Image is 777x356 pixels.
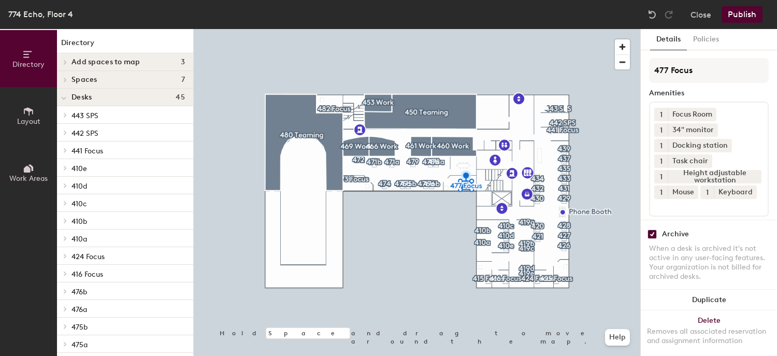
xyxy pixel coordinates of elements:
[71,235,87,244] span: 410a
[654,154,668,168] button: 1
[706,187,709,198] span: 1
[71,217,87,226] span: 410b
[660,125,663,136] span: 1
[71,93,92,102] span: Desks
[664,9,674,20] img: Redo
[71,164,87,173] span: 410e
[668,108,716,121] div: Focus Room
[660,156,663,167] span: 1
[641,290,777,310] button: Duplicate
[654,170,668,183] button: 1
[57,37,193,53] h1: Directory
[71,147,103,155] span: 441 Focus
[654,108,668,121] button: 1
[662,230,689,238] div: Archive
[654,186,668,199] button: 1
[605,329,630,346] button: Help
[660,109,663,120] span: 1
[668,139,732,152] div: Docking station
[71,182,87,191] span: 410d
[71,323,88,332] span: 475b
[647,9,657,20] img: Undo
[71,270,103,279] span: 416 Focus
[176,93,185,102] span: 45
[690,6,711,23] button: Close
[9,174,48,183] span: Work Areas
[647,327,771,346] div: Removes all associated reservation and assignment information
[71,305,87,314] span: 476a
[687,29,725,50] button: Policies
[660,140,663,151] span: 1
[668,154,712,168] div: Task chair
[71,200,87,208] span: 410c
[71,76,97,84] span: Spaces
[649,89,769,97] div: Amenities
[181,76,185,84] span: 7
[641,310,777,356] button: DeleteRemoves all associated reservation and assignment information
[668,186,698,199] div: Mouse
[17,117,40,126] span: Layout
[660,187,663,198] span: 1
[654,139,668,152] button: 1
[668,170,761,183] div: Height adjustable workstation
[181,58,185,66] span: 3
[71,58,140,66] span: Add spaces to map
[714,186,757,199] div: Keyboard
[660,172,663,182] span: 1
[8,8,73,21] div: 774 Echo, Floor 4
[71,340,88,349] span: 475a
[71,252,105,261] span: 424 Focus
[12,60,45,69] span: Directory
[71,288,87,296] span: 476b
[71,129,98,138] span: 442 SPS
[722,6,762,23] button: Publish
[700,186,714,199] button: 1
[654,123,668,137] button: 1
[71,111,98,120] span: 443 SPS
[649,244,769,281] div: When a desk is archived it's not active in any user-facing features. Your organization is not bil...
[650,29,687,50] button: Details
[668,123,718,137] div: 34" monitor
